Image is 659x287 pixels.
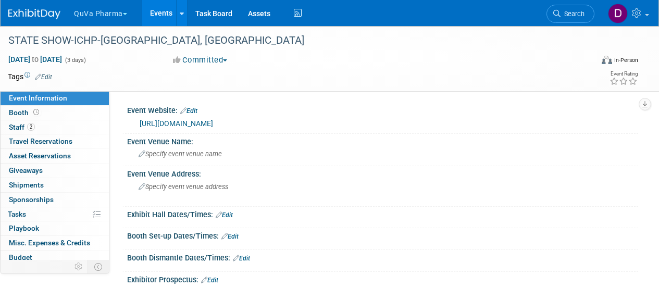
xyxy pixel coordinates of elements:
span: Asset Reservations [9,152,71,160]
a: Misc. Expenses & Credits [1,236,109,250]
a: Asset Reservations [1,149,109,163]
span: Staff [9,123,35,131]
div: Booth Dismantle Dates/Times: [127,250,638,264]
span: (3 days) [64,57,86,64]
div: STATE SHOW-ICHP-[GEOGRAPHIC_DATA], [GEOGRAPHIC_DATA] [5,31,585,50]
td: Toggle Event Tabs [88,260,109,273]
div: Event Venue Address: [127,166,638,179]
a: Edit [201,277,218,284]
span: Search [561,10,585,18]
a: Event Information [1,91,109,105]
a: Playbook [1,221,109,235]
span: 2 [27,123,35,131]
span: Travel Reservations [9,137,72,145]
span: Booth [9,108,41,117]
span: Giveaways [9,166,43,174]
a: Travel Reservations [1,134,109,148]
div: Exhibitor Prospectus: [127,272,638,285]
a: Edit [233,255,250,262]
span: to [30,55,40,64]
a: Edit [180,107,197,115]
span: [DATE] [DATE] [8,55,63,64]
span: Shipments [9,181,44,189]
a: Booth [1,106,109,120]
div: Exhibit Hall Dates/Times: [127,207,638,220]
a: Shipments [1,178,109,192]
span: Specify event venue address [139,183,228,191]
div: Event Venue Name: [127,134,638,147]
a: Edit [216,211,233,219]
span: Misc. Expenses & Credits [9,239,90,247]
a: Giveaways [1,164,109,178]
div: Event Rating [610,71,638,77]
span: Budget [9,253,32,261]
td: Personalize Event Tab Strip [70,260,88,273]
div: Booth Set-up Dates/Times: [127,228,638,242]
td: Tags [8,71,52,82]
span: Sponsorships [9,195,54,204]
span: Playbook [9,224,39,232]
span: Booth not reserved yet [31,108,41,116]
a: Search [546,5,594,23]
img: Format-Inperson.png [602,56,612,64]
button: Committed [169,55,231,66]
span: Tasks [8,210,26,218]
a: Sponsorships [1,193,109,207]
a: Edit [35,73,52,81]
a: Budget [1,251,109,265]
a: Edit [221,233,239,240]
div: In-Person [614,56,638,64]
div: Event Format [546,54,638,70]
img: ExhibitDay [8,9,60,19]
a: [URL][DOMAIN_NAME] [140,119,213,128]
a: Tasks [1,207,109,221]
span: Event Information [9,94,67,102]
span: Specify event venue name [139,150,222,158]
a: Staff2 [1,120,109,134]
img: Danielle Mitchell [608,4,628,23]
div: Event Website: [127,103,638,116]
